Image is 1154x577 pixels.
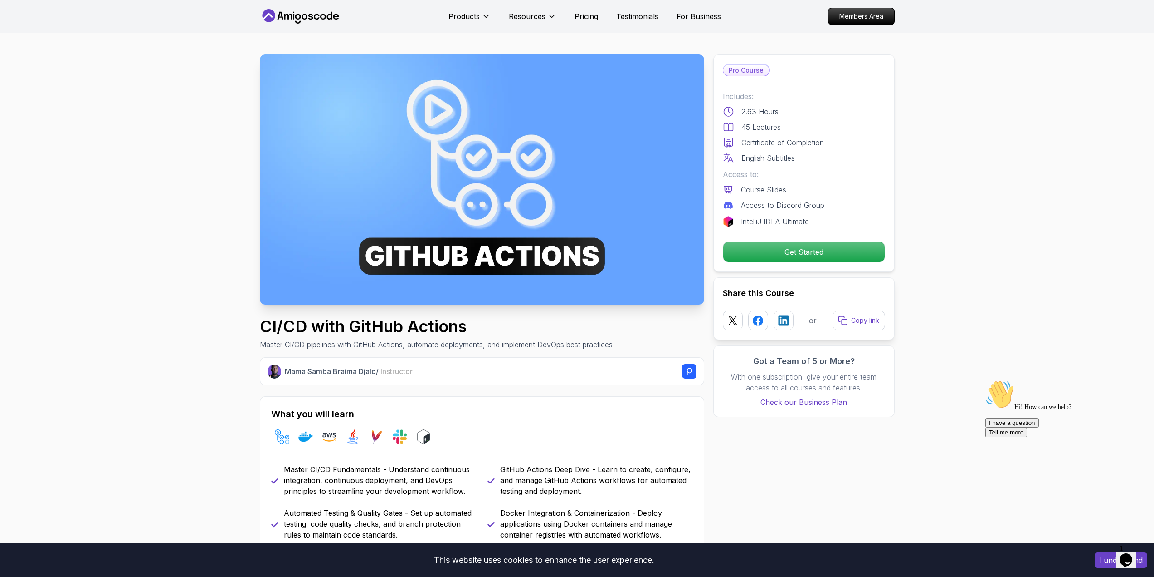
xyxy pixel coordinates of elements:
p: Course Slides [741,184,786,195]
iframe: chat widget [1116,541,1145,568]
p: Get Started [723,242,885,262]
p: Access to Discord Group [741,200,824,211]
img: jetbrains logo [723,216,734,227]
a: Check our Business Plan [723,397,885,408]
img: aws logo [322,429,336,444]
button: Tell me more [4,51,45,61]
h3: Got a Team of 5 or More? [723,355,885,368]
img: ci-cd-with-github-actions_thumbnail [260,54,704,305]
h1: CI/CD with GitHub Actions [260,317,613,335]
img: github-actions logo [275,429,289,444]
p: 2.63 Hours [741,106,779,117]
p: Docker Integration & Containerization - Deploy applications using Docker containers and manage co... [500,508,693,540]
p: or [809,315,817,326]
iframe: chat widget [982,376,1145,536]
p: Certificate of Completion [741,137,824,148]
button: I have a question [4,42,57,51]
p: With one subscription, give your entire team access to all courses and features. [723,371,885,393]
p: Access to: [723,169,885,180]
p: Includes: [723,91,885,102]
p: Mama Samba Braima Djalo / [285,366,413,377]
p: Products [448,11,480,22]
span: Hi! How can we help? [4,27,90,34]
p: Resources [509,11,545,22]
p: Master CI/CD pipelines with GitHub Actions, automate deployments, and implement DevOps best pract... [260,339,613,350]
button: Products [448,11,491,29]
div: 👋Hi! How can we help?I have a questionTell me more [4,4,167,61]
p: GitHub Actions Deep Dive - Learn to create, configure, and manage GitHub Actions workflows for au... [500,464,693,497]
a: Pricing [575,11,598,22]
p: Copy link [851,316,879,325]
img: slack logo [393,429,407,444]
h2: Share this Course [723,287,885,300]
p: English Subtitles [741,153,795,163]
p: Pro Course [723,65,769,76]
a: Members Area [828,8,895,25]
h2: What you will learn [271,408,693,420]
img: bash logo [416,429,431,444]
div: This website uses cookies to enhance the user experience. [7,550,1081,570]
button: Resources [509,11,556,29]
img: Nelson Djalo [268,365,282,379]
button: Accept cookies [1095,552,1147,568]
a: Testimonials [616,11,658,22]
button: Get Started [723,242,885,262]
p: 45 Lectures [741,122,781,133]
img: :wave: [4,4,33,33]
img: maven logo [369,429,384,444]
p: Master CI/CD Fundamentals - Understand continuous integration, continuous deployment, and DevOps ... [284,464,477,497]
p: Members Area [828,8,894,25]
span: Instructor [380,367,413,376]
img: java logo [346,429,360,444]
img: docker logo [298,429,313,444]
p: Automated Testing & Quality Gates - Set up automated testing, code quality checks, and branch pro... [284,508,477,540]
a: For Business [677,11,721,22]
p: IntelliJ IDEA Ultimate [741,216,809,227]
button: Copy link [833,311,885,330]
